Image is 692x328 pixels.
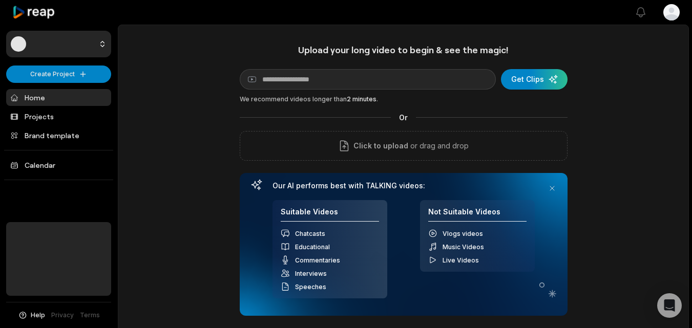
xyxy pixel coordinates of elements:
[443,230,483,237] span: Vlogs videos
[501,69,568,90] button: Get Clips
[240,95,568,104] div: We recommend videos longer than .
[51,311,74,320] a: Privacy
[443,256,479,264] span: Live Videos
[295,243,330,251] span: Educational
[391,112,416,123] span: Or
[31,311,45,320] span: Help
[295,283,326,291] span: Speeches
[428,207,527,222] h4: Not Suitable Videos
[353,140,408,152] span: Click to upload
[6,127,111,144] a: Brand template
[6,157,111,173] a: Calendar
[80,311,100,320] a: Terms
[657,293,682,318] div: Open Intercom Messenger
[295,270,327,277] span: Interviews
[408,140,469,152] p: or drag and drop
[295,230,325,237] span: Chatcasts
[281,207,379,222] h4: Suitable Videos
[6,108,111,125] a: Projects
[295,256,340,264] span: Commentaries
[347,95,376,103] span: 2 minutes
[18,311,45,320] button: Help
[6,65,111,83] button: Create Project
[240,44,568,56] h1: Upload your long video to begin & see the magic!
[6,89,111,106] a: Home
[443,243,484,251] span: Music Videos
[272,181,535,190] h3: Our AI performs best with TALKING videos:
